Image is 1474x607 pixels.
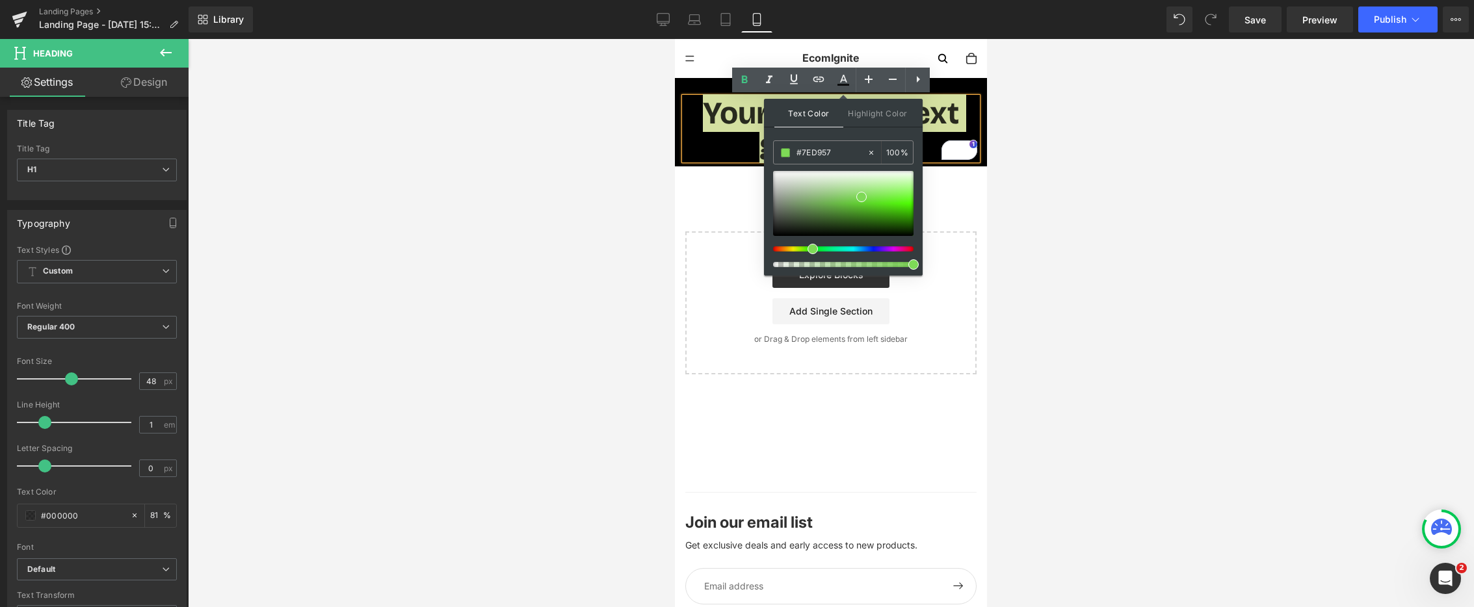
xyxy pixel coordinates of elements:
span: Save [1244,13,1266,27]
input: Color [796,146,867,160]
a: Landing Pages [39,6,189,17]
iframe: To enrich screen reader interactions, please activate Accessibility in Grammarly extension settings [675,39,987,607]
div: Title Tag [17,110,55,129]
button: More [1443,6,1469,32]
button: Redo [1198,6,1224,32]
input: Color [41,508,124,523]
button: Undo [1166,6,1192,32]
span: Text Color [774,99,843,127]
div: Line Height [17,400,177,409]
div: Text Color [17,487,177,497]
span: 2 [1456,563,1467,573]
span: Landing Page - [DATE] 15:01:49 [39,19,164,30]
span: px [164,377,175,385]
b: H1 [27,164,36,174]
span: Heading [33,48,73,58]
span: Publish [1374,14,1406,25]
span: Library [213,14,244,25]
b: Custom [43,266,73,277]
div: Letter Spacing [17,444,177,453]
i: Default [27,564,55,575]
a: Laptop [679,6,710,32]
iframe: Intercom live chat [1430,563,1461,594]
span: Highlight Color [843,99,912,127]
b: Regular 400 [27,322,75,331]
div: Font Size [17,357,177,366]
div: Typography [17,211,70,229]
span: Preview [1302,13,1337,27]
div: Title Tag [17,144,177,153]
div: Font [17,543,177,552]
div: % [145,504,176,527]
a: New Library [189,6,253,32]
div: Text Transform [17,591,177,600]
a: Preview [1287,6,1353,32]
a: Design [97,68,191,97]
a: Mobile [741,6,772,32]
div: Font Weight [17,302,177,311]
div: Text Styles [17,244,177,255]
span: em [164,420,175,429]
button: Publish [1358,6,1438,32]
span: px [164,464,175,472]
a: Desktop [648,6,679,32]
a: Tablet [710,6,741,32]
div: % [882,141,913,164]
